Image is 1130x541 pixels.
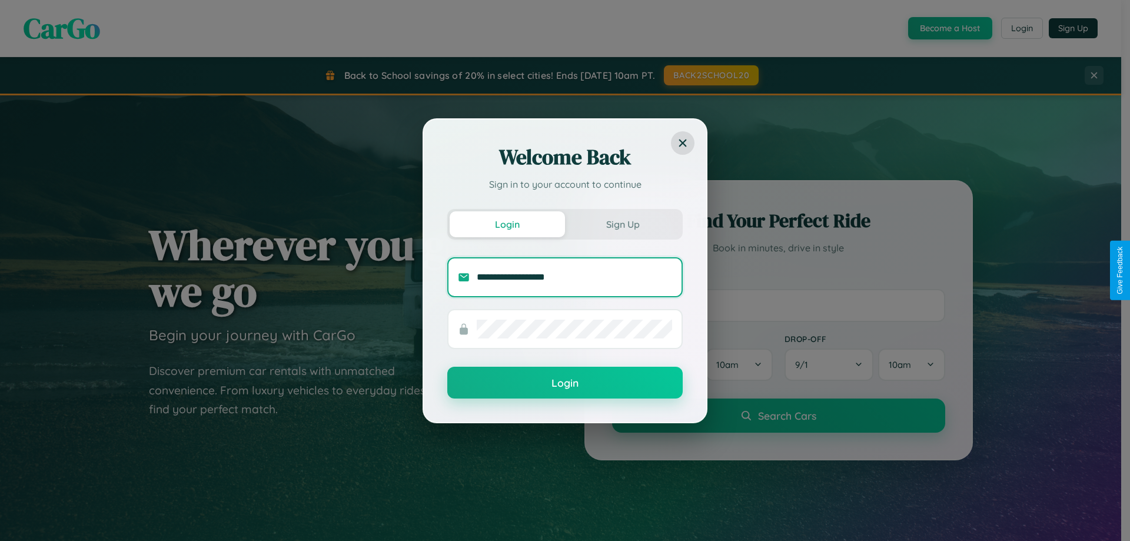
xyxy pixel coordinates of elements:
[447,367,683,399] button: Login
[447,177,683,191] p: Sign in to your account to continue
[447,143,683,171] h2: Welcome Back
[1116,247,1124,294] div: Give Feedback
[450,211,565,237] button: Login
[565,211,680,237] button: Sign Up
